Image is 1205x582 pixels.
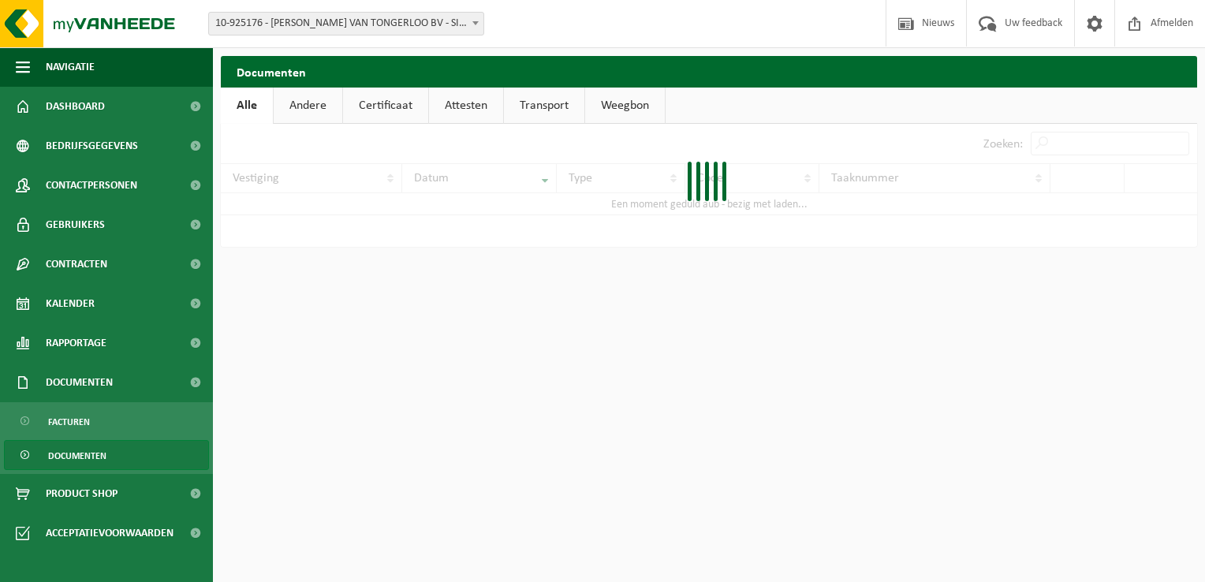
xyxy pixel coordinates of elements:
a: Transport [504,88,584,124]
span: Documenten [46,363,113,402]
span: Rapportage [46,323,106,363]
span: Product Shop [46,474,118,513]
span: Facturen [48,407,90,437]
h2: Documenten [221,56,1197,87]
a: Documenten [4,440,209,470]
span: Bedrijfsgegevens [46,126,138,166]
span: Documenten [48,441,106,471]
a: Alle [221,88,273,124]
span: Contactpersonen [46,166,137,205]
a: Certificaat [343,88,428,124]
a: Facturen [4,406,209,436]
span: Navigatie [46,47,95,87]
span: 10-925176 - SILVINO VAN TONGERLOO BV - SINT-ANDRIES [209,13,483,35]
span: Acceptatievoorwaarden [46,513,173,553]
span: Dashboard [46,87,105,126]
span: Gebruikers [46,205,105,244]
a: Weegbon [585,88,665,124]
a: Attesten [429,88,503,124]
span: 10-925176 - SILVINO VAN TONGERLOO BV - SINT-ANDRIES [208,12,484,35]
span: Contracten [46,244,107,284]
a: Andere [274,88,342,124]
span: Kalender [46,284,95,323]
